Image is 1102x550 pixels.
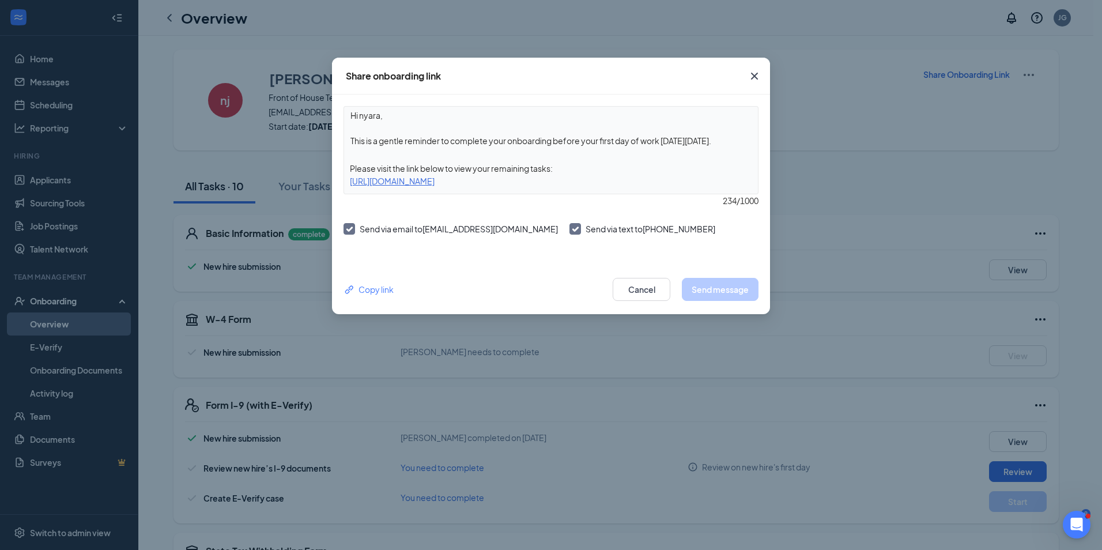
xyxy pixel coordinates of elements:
div: [URL][DOMAIN_NAME] [344,175,758,187]
div: Copy link [344,283,394,296]
div: 234 / 1000 [344,194,758,207]
svg: Cross [748,69,761,83]
div: Please visit the link below to view your remaining tasks: [344,162,758,175]
div: Share onboarding link [346,70,441,82]
iframe: Intercom live chat [1063,511,1090,538]
button: Send message [682,278,758,301]
button: Cancel [613,278,670,301]
button: Link Copy link [344,283,394,296]
textarea: Hi nyara, This is a gentle reminder to complete your onboarding before your first day of work [DA... [344,107,758,149]
svg: Link [344,284,356,296]
span: Send via text to [PHONE_NUMBER] [586,224,715,234]
span: Send via email to [EMAIL_ADDRESS][DOMAIN_NAME] [360,224,558,234]
button: Close [739,58,770,95]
